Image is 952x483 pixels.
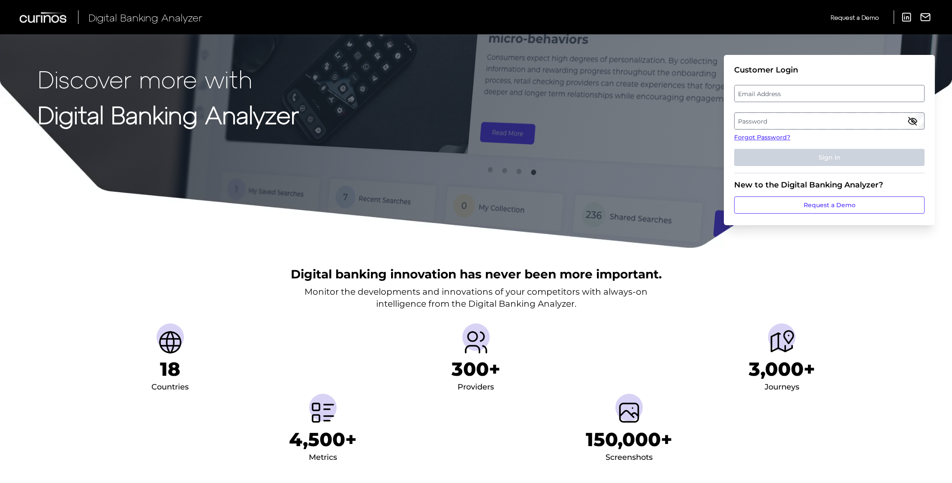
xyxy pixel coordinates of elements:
[88,11,202,24] span: Digital Banking Analyzer
[289,428,357,451] h1: 4,500+
[160,358,180,380] h1: 18
[735,113,924,129] label: Password
[309,399,337,426] img: Metrics
[831,14,879,21] span: Request a Demo
[831,10,879,24] a: Request a Demo
[157,329,184,356] img: Countries
[734,133,925,142] a: Forgot Password?
[452,358,500,380] h1: 300+
[20,12,68,23] img: Curinos
[304,286,648,310] p: Monitor the developments and innovations of your competitors with always-on intelligence from the...
[735,86,924,101] label: Email Address
[734,149,925,166] button: Sign In
[606,451,653,465] div: Screenshots
[309,451,337,465] div: Metrics
[768,329,795,356] img: Journeys
[586,428,672,451] h1: 150,000+
[38,65,299,92] p: Discover more with
[151,380,189,394] div: Countries
[462,329,490,356] img: Providers
[734,196,925,214] a: Request a Demo
[734,180,925,190] div: New to the Digital Banking Analyzer?
[458,380,494,394] div: Providers
[734,65,925,75] div: Customer Login
[291,266,662,282] h2: Digital banking innovation has never been more important.
[765,380,799,394] div: Journeys
[749,358,815,380] h1: 3,000+
[615,399,643,426] img: Screenshots
[38,100,299,129] strong: Digital Banking Analyzer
